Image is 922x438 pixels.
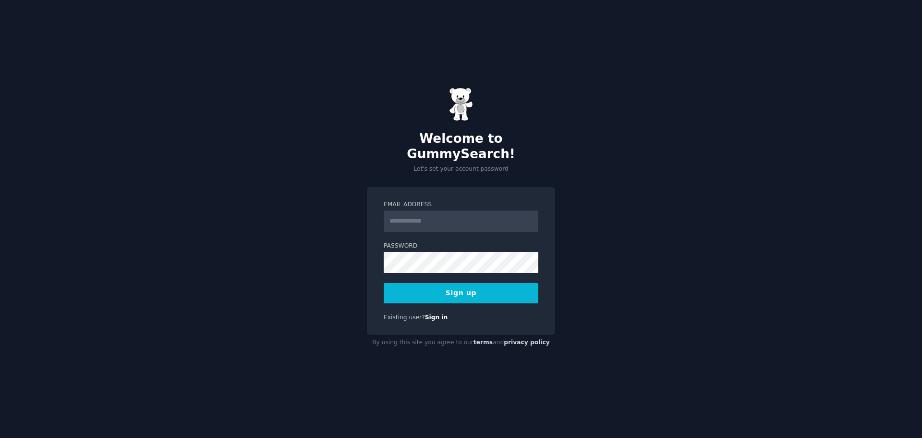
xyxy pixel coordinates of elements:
[384,200,538,209] label: Email Address
[425,314,448,321] a: Sign in
[473,339,493,346] a: terms
[367,131,555,162] h2: Welcome to GummySearch!
[449,88,473,121] img: Gummy Bear
[367,335,555,350] div: By using this site you agree to our and
[367,165,555,174] p: Let's set your account password
[384,283,538,303] button: Sign up
[384,314,425,321] span: Existing user?
[504,339,550,346] a: privacy policy
[384,242,538,250] label: Password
